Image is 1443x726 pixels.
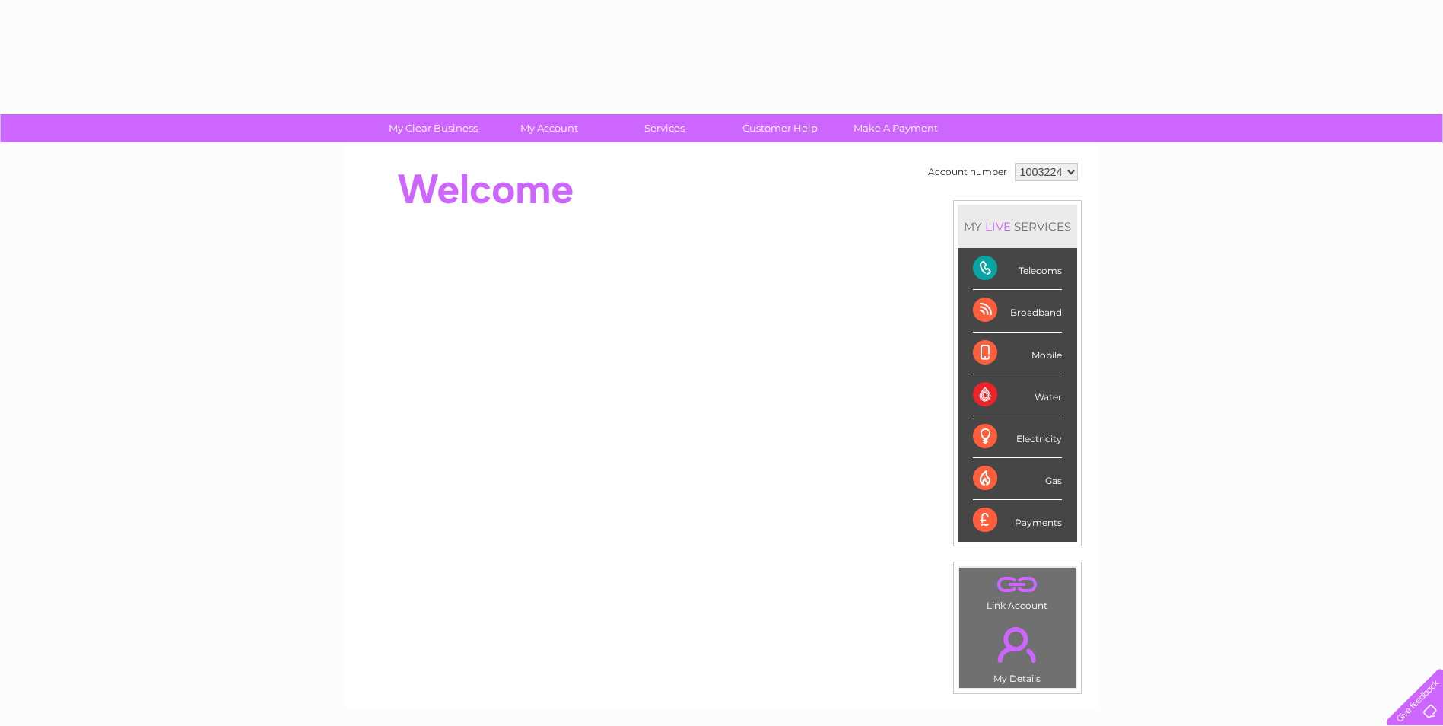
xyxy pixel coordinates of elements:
a: Make A Payment [833,114,958,142]
a: Customer Help [717,114,843,142]
div: Broadband [973,290,1062,332]
div: Telecoms [973,248,1062,290]
a: . [963,618,1072,671]
div: Gas [973,458,1062,500]
div: Payments [973,500,1062,541]
div: MY SERVICES [958,205,1077,248]
td: My Details [958,614,1076,689]
a: . [963,572,1072,598]
div: Mobile [973,333,1062,374]
div: Electricity [973,416,1062,458]
a: Services [602,114,727,142]
a: My Clear Business [370,114,496,142]
div: LIVE [982,219,1014,234]
td: Account number [924,159,1011,185]
div: Water [973,374,1062,416]
td: Link Account [958,567,1076,615]
a: My Account [486,114,612,142]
